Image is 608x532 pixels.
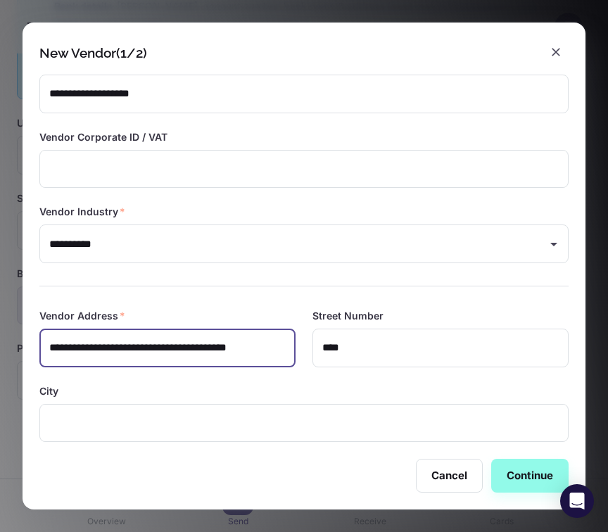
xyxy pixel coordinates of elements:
div: New Vendor (1/2) [39,45,147,61]
button: Continue [491,459,569,493]
label: Vendor Corporate ID / VAT [39,130,167,144]
button: Open [544,234,564,254]
button: Cancel [416,459,483,493]
label: Vendor Industry [39,205,125,219]
div: Open Intercom Messenger [560,484,594,518]
label: Vendor Address [39,309,125,323]
label: City [39,384,58,398]
label: Street Number [312,309,384,323]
